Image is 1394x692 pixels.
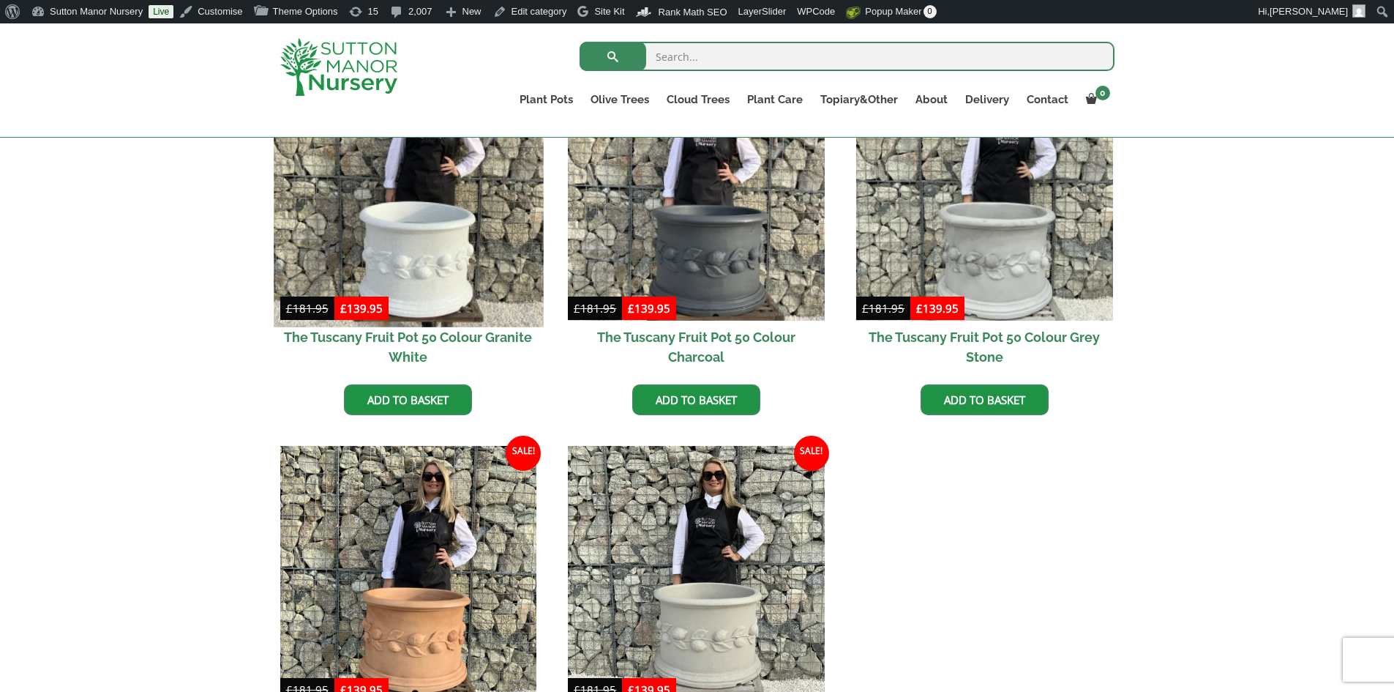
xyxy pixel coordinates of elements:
img: logo [280,38,397,96]
span: £ [286,301,293,316]
a: Delivery [956,89,1018,110]
span: 0 [923,5,937,18]
a: Cloud Trees [658,89,738,110]
a: Add to basket: “The Tuscany Fruit Pot 50 Colour Granite White” [344,384,472,415]
a: Add to basket: “The Tuscany Fruit Pot 50 Colour Charcoal” [632,384,760,415]
h2: The Tuscany Fruit Pot 50 Colour Granite White [280,321,537,373]
span: £ [628,301,634,316]
bdi: 181.95 [862,301,904,316]
img: The Tuscany Fruit Pot 50 Colour Granite White [274,57,543,327]
span: £ [574,301,580,316]
a: Plant Pots [511,89,582,110]
span: 0 [1095,86,1110,100]
span: £ [916,301,923,316]
h2: The Tuscany Fruit Pot 50 Colour Grey Stone [856,321,1113,373]
a: Add to basket: “The Tuscany Fruit Pot 50 Colour Grey Stone” [921,384,1049,415]
span: Rank Math SEO [659,7,727,18]
span: £ [862,301,869,316]
bdi: 181.95 [286,301,329,316]
a: About [907,89,956,110]
span: [PERSON_NAME] [1270,6,1348,17]
bdi: 139.95 [628,301,670,316]
span: Sale! [794,436,829,471]
input: Search... [580,42,1114,71]
a: Olive Trees [582,89,658,110]
span: Sale! [506,436,541,471]
a: Sale! The Tuscany Fruit Pot 50 Colour Grey Stone [856,64,1113,373]
img: The Tuscany Fruit Pot 50 Colour Charcoal [568,64,825,321]
a: Sale! The Tuscany Fruit Pot 50 Colour Charcoal [568,64,825,373]
a: Contact [1018,89,1077,110]
img: The Tuscany Fruit Pot 50 Colour Grey Stone [856,64,1113,321]
a: Topiary&Other [812,89,907,110]
a: Sale! The Tuscany Fruit Pot 50 Colour Granite White [280,64,537,373]
a: Plant Care [738,89,812,110]
span: Site Kit [594,6,624,17]
a: Live [149,5,173,18]
h2: The Tuscany Fruit Pot 50 Colour Charcoal [568,321,825,373]
bdi: 139.95 [340,301,383,316]
a: 0 [1077,89,1114,110]
span: £ [340,301,347,316]
bdi: 181.95 [574,301,616,316]
bdi: 139.95 [916,301,959,316]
